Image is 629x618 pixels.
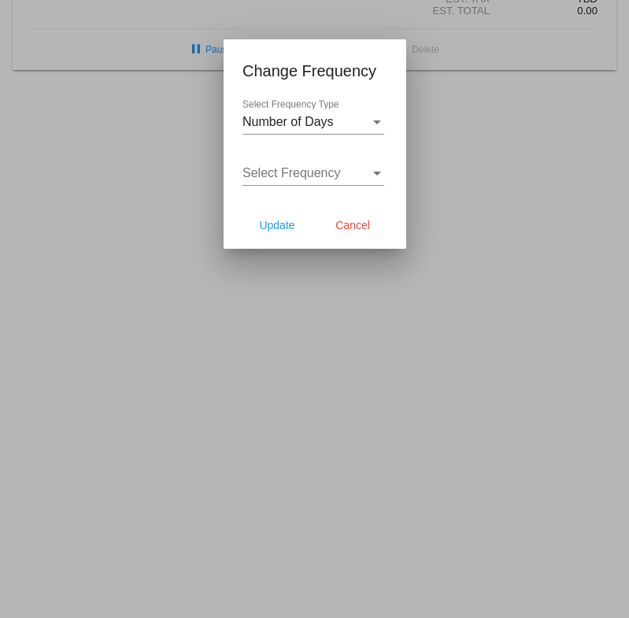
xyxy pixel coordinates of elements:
[242,166,384,180] mat-select: Select Frequency
[335,219,370,231] span: Cancel
[242,166,341,179] span: Select Frequency
[318,211,387,239] button: Cancel
[242,211,312,239] button: Update
[259,219,294,231] span: Update
[242,115,384,129] mat-select: Select Frequency Type
[242,58,387,83] h1: Change Frequency
[242,115,334,128] span: Number of Days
